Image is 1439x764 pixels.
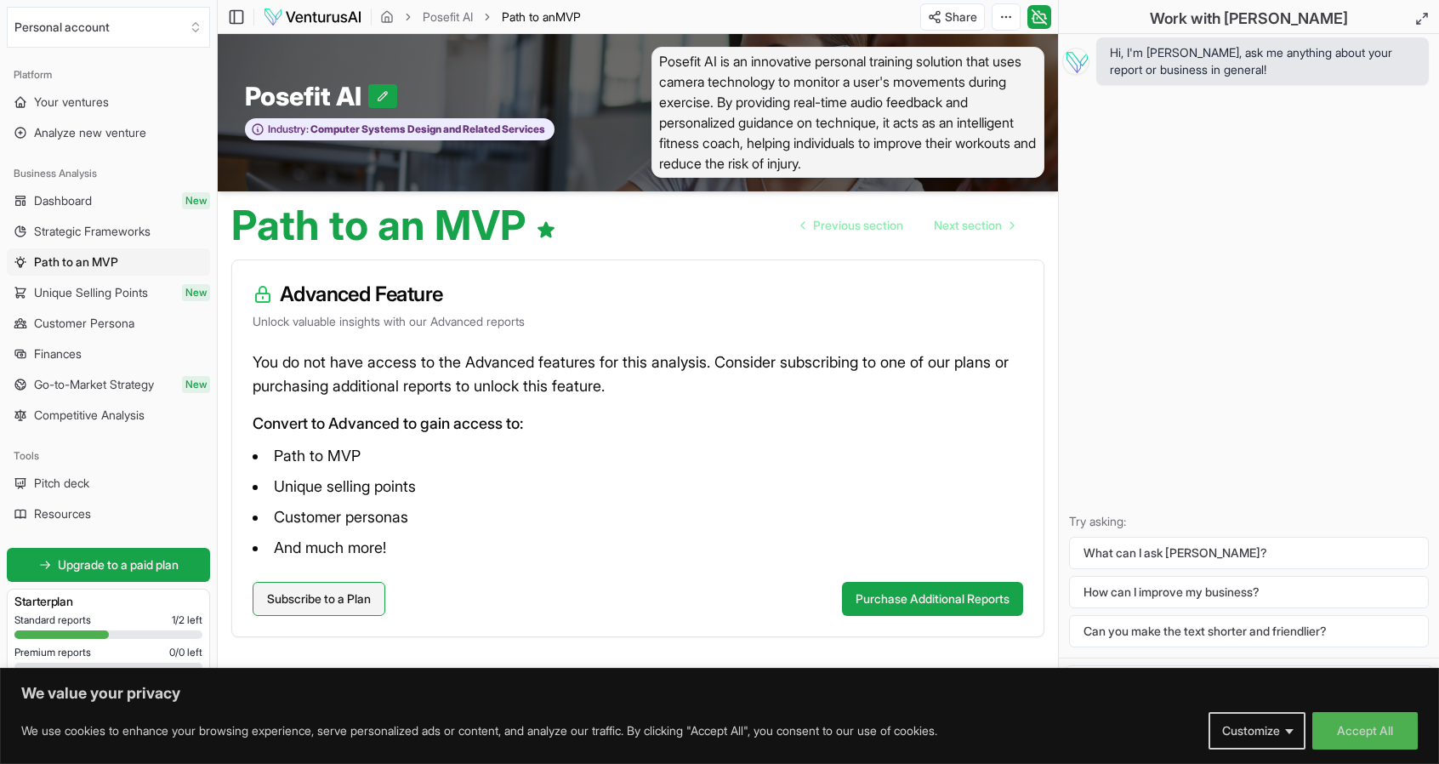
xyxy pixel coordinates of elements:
[1312,712,1418,750] button: Accept All
[34,315,134,332] span: Customer Persona
[34,192,92,209] span: Dashboard
[934,217,1002,234] span: Next section
[253,313,1023,330] p: Unlock valuable insights with our Advanced reports
[7,187,210,214] a: DashboardNew
[169,646,202,659] span: 0 / 0 left
[7,119,210,146] a: Analyze new venture
[14,593,202,610] h3: Starter plan
[268,123,309,136] span: Industry:
[1069,513,1429,530] p: Try asking:
[502,9,581,26] span: Path to anMVP
[245,118,555,141] button: Industry:Computer Systems Design and Related Services
[1069,537,1429,569] button: What can I ask [PERSON_NAME]?
[7,218,210,245] a: Strategic Frameworks
[14,613,91,627] span: Standard reports
[182,192,210,209] span: New
[7,470,210,497] a: Pitch deck
[34,407,145,424] span: Competitive Analysis
[7,61,210,88] div: Platform
[7,402,210,429] a: Competitive Analysis
[34,376,154,393] span: Go-to-Market Strategy
[253,582,385,616] a: Subscribe to a Plan
[253,351,1023,398] p: You do not have access to the Advanced features for this analysis. Consider subscribing to one of...
[920,208,1027,242] a: Go to next page
[7,310,210,337] a: Customer Persona
[1069,576,1429,608] button: How can I improve my business?
[1110,44,1415,78] span: Hi, I'm [PERSON_NAME], ask me anything about your report or business in general!
[788,208,1027,242] nav: pagination
[231,205,556,246] h1: Path to an MVP
[253,473,1023,500] li: Unique selling points
[651,47,1044,178] span: Posefit AI is an innovative personal training solution that uses camera technology to monitor a u...
[842,582,1023,616] button: Purchase Additional Reports
[7,371,210,398] a: Go-to-Market StrategyNew
[7,248,210,276] a: Path to an MVP
[182,284,210,301] span: New
[21,683,1418,704] p: We value your privacy
[21,721,937,741] p: We use cookies to enhance your browsing experience, serve personalized ads or content, and analyz...
[309,123,545,136] span: Computer Systems Design and Related Services
[7,160,210,187] div: Business Analysis
[253,534,1023,562] li: And much more!
[1209,712,1305,750] button: Customize
[182,376,210,393] span: New
[263,7,362,27] img: logo
[7,7,210,48] button: Select an organization
[7,88,210,116] a: Your ventures
[34,124,146,141] span: Analyze new venture
[58,556,179,573] span: Upgrade to a paid plan
[253,504,1023,531] li: Customer personas
[7,340,210,368] a: Finances
[253,281,1023,308] h3: Advanced Feature
[1150,7,1348,31] h2: Work with [PERSON_NAME]
[1069,615,1429,647] button: Can you make the text shorter and friendlier?
[7,279,210,306] a: Unique Selling PointsNew
[380,9,581,26] nav: breadcrumb
[172,613,202,627] span: 1 / 2 left
[7,548,210,582] a: Upgrade to a paid plan
[1062,48,1089,75] img: Vera
[34,94,109,111] span: Your ventures
[34,254,118,271] span: Path to an MVP
[945,9,977,26] span: Share
[245,81,368,111] span: Posefit AI
[423,9,473,26] a: Posefit AI
[253,442,1023,470] li: Path to MVP
[502,9,555,24] span: Path to an
[7,500,210,527] a: Resources
[34,345,82,362] span: Finances
[7,442,210,470] div: Tools
[253,412,1023,436] p: Convert to Advanced to gain access to:
[34,505,91,522] span: Resources
[34,284,148,301] span: Unique Selling Points
[813,217,903,234] span: Previous section
[34,475,89,492] span: Pitch deck
[14,646,91,659] span: Premium reports
[920,3,985,31] button: Share
[34,223,151,240] span: Strategic Frameworks
[788,208,917,242] a: Go to previous page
